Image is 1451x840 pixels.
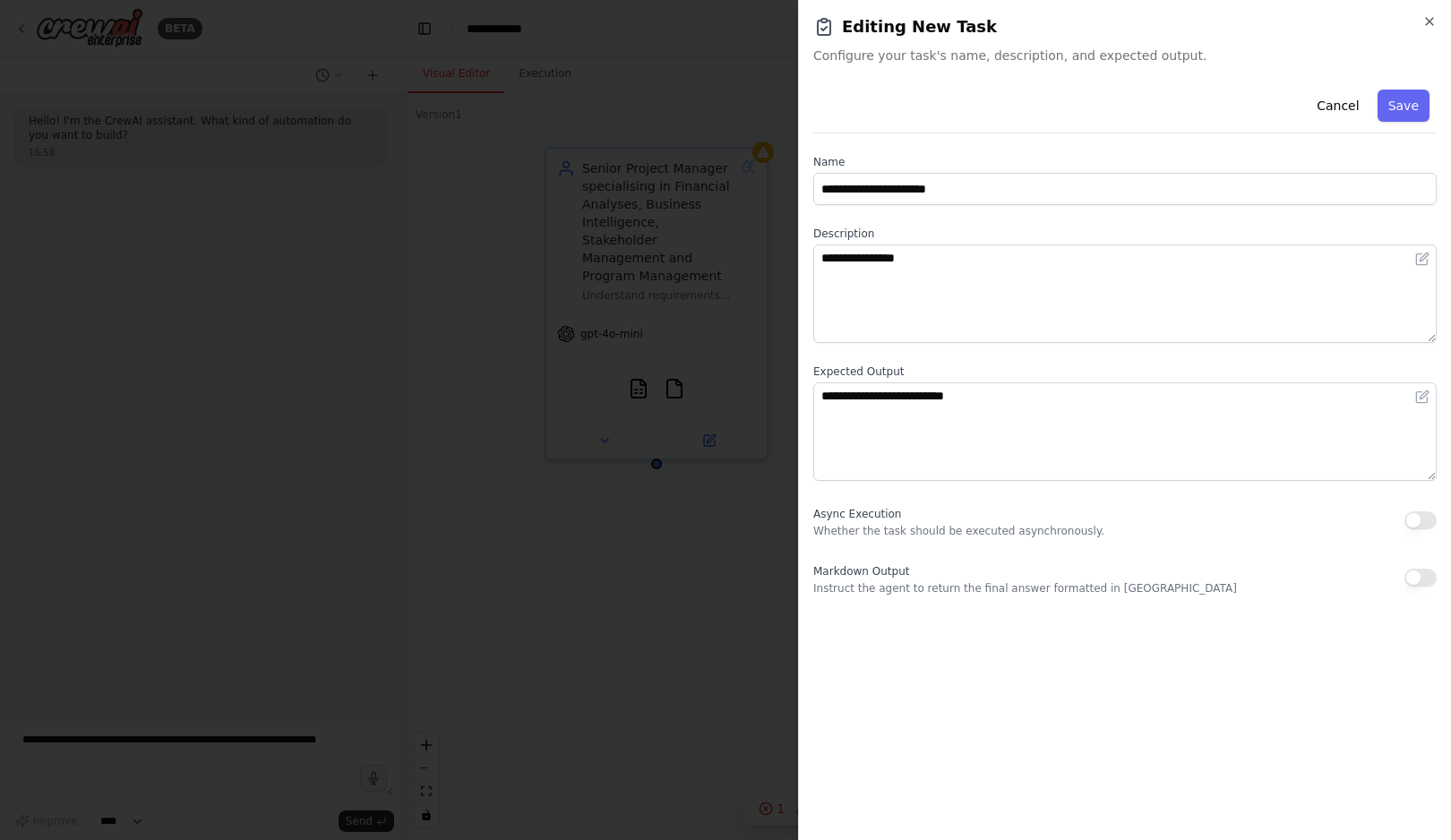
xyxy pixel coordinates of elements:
[813,508,901,520] span: Async Execution
[813,581,1237,596] p: Instruct the agent to return the final answer formatted in [GEOGRAPHIC_DATA]
[813,155,1437,169] label: Name
[813,364,1437,379] label: Expected Output
[1412,386,1433,407] button: Open in editor
[813,524,1104,538] p: Whether the task should be executed asynchronously.
[813,227,1437,241] label: Description
[1378,90,1430,122] button: Save
[813,14,1437,39] h2: Editing New Task
[1306,90,1369,122] button: Cancel
[1412,248,1433,270] button: Open in editor
[813,47,1437,64] span: Configure your task's name, description, and expected output.
[813,565,909,578] span: Markdown Output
